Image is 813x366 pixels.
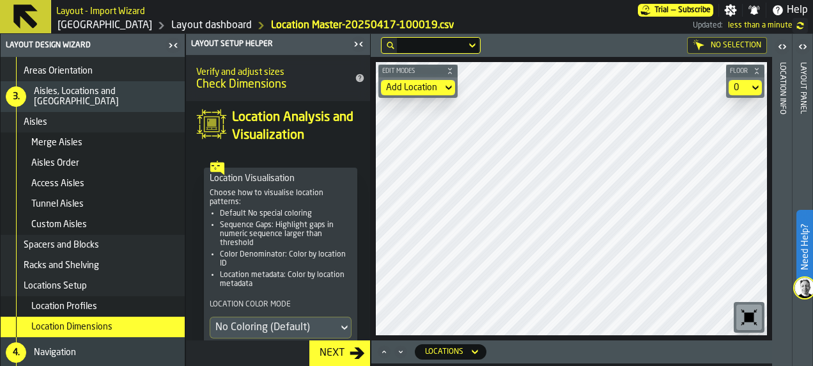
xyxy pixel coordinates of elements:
div: Menu Subscription [638,4,713,17]
span: Location Profiles [31,301,97,312]
div: title-Check Dimensions [186,55,370,101]
span: Aisles, Locations and [GEOGRAPHIC_DATA] [34,86,180,107]
div: Layout Design Wizard [3,41,164,50]
li: menu Location Dimensions [1,317,185,337]
label: button-toggle-Help [766,3,813,18]
header: Layout Design Wizard [1,34,185,57]
h2: Sub Title [56,4,145,17]
li: menu Merge Aisles [1,132,185,153]
a: link-to-/wh/i/b8e8645a-5c77-43f4-8135-27e3a4d97801/import/layout/877e1b82-18d2-43ac-b33b-d8833525... [271,18,454,33]
li: menu Locations Setup [1,276,185,296]
span: Access Aisles [31,179,84,189]
label: button-toggle-Open [773,36,791,60]
label: button-toggle-Settings [719,4,742,17]
div: Location Color Mode [210,299,352,314]
label: button-toggle-Open [794,36,812,60]
li: menu Access Aisles [1,173,185,194]
span: Merge Aisles [31,138,82,148]
h2: Sub Title [196,65,339,77]
button: Maximize [376,346,392,358]
label: button-toggle-Close me [350,36,368,52]
li: Color Denominator: Color by location ID [220,250,352,268]
header: Location Info [772,34,792,366]
div: DropdownMenuValue-locations [425,347,463,356]
li: menu Aisles [1,112,185,132]
label: button-toggle-Notifications [743,4,766,17]
span: Tunnel Aisles [31,199,84,209]
a: link-to-/wh/i/b8e8645a-5c77-43f4-8135-27e3a4d97801/pricing/ [638,4,713,17]
li: menu Areas Orientation [1,61,185,81]
span: Subscribe [678,6,711,15]
span: Custom Aisles [31,219,87,230]
span: Updated: [693,21,723,30]
span: Areas Orientation [24,66,93,76]
div: Layout Setup Helper [189,40,350,49]
div: Layout panel [798,60,807,363]
h4: Location Analysis and Visualization [232,109,360,145]
span: 10/2/2025, 7:03:22 PM [728,21,793,30]
button: button- [378,65,458,77]
div: No Selection [687,37,767,54]
div: DropdownMenuValue-default-floor [729,80,762,95]
li: menu Aisles, Locations and Bays [1,81,185,112]
div: DropdownMenuValue-default-floor [734,83,744,93]
span: — [671,6,676,15]
span: Help [787,3,808,18]
span: Location Dimensions [31,322,112,332]
li: Location metadata: Color by location metadata [220,271,352,289]
button: button-Next [309,340,370,366]
div: Location Info [778,60,787,363]
header: Layout panel [793,34,812,366]
label: Need Help? [798,211,812,283]
span: Trial [654,6,669,15]
a: link-to-/wh/i/b8e8645a-5c77-43f4-8135-27e3a4d97801/designer [171,18,252,33]
label: button-toggle-undefined [793,18,808,33]
li: menu Location Profiles [1,296,185,317]
button: button- [726,65,764,77]
li: menu Racks and Shelving [1,255,185,276]
nav: Breadcrumb [56,18,454,33]
li: menu Custom Aisles [1,214,185,235]
span: Spacers and Blocks [24,240,99,250]
header: Layout Setup Helper [186,34,370,55]
span: Locations Setup [24,281,87,291]
span: Floor [727,68,750,75]
span: Check Dimensions [196,77,286,91]
span: Aisles Order [31,158,79,168]
span: Navigation [34,347,76,358]
div: Location Color ModeDropdownMenuValue-default [210,299,352,338]
div: DropdownMenuValue-add-location [381,80,455,95]
div: 4. [6,342,26,363]
span: Racks and Shelving [24,260,99,271]
li: Sequence Gaps: Highlight gaps in numeric sequence larger than threshold [220,221,352,248]
div: DropdownMenuValue-add-location [386,83,437,93]
li: menu Tunnel Aisles [1,194,185,214]
span: Edit Modes [380,68,444,75]
li: menu Spacers and Blocks [1,235,185,255]
button: Minimize [393,346,408,358]
div: 3. [6,86,26,107]
li: Default No special coloring [220,209,352,218]
div: Next [314,346,350,361]
div: button-toolbar-undefined [734,302,764,333]
div: input-question-Location Analysis and Visualization [191,109,365,145]
span: Aisles [24,117,47,127]
label: button-toggle-Close me [164,38,182,53]
p: Choose how to visualise location patterns: [210,189,352,207]
div: DropdownMenuValue-default [215,320,333,335]
a: link-to-/wh/i/b8e8645a-5c77-43f4-8135-27e3a4d97801 [58,18,152,33]
h3: Location Visualisation [210,173,352,184]
div: hide filter [387,42,394,49]
li: menu Aisles Order [1,153,185,173]
svg: Reset zoom and position [739,307,759,328]
div: DropdownMenuValue-locations [415,344,486,360]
